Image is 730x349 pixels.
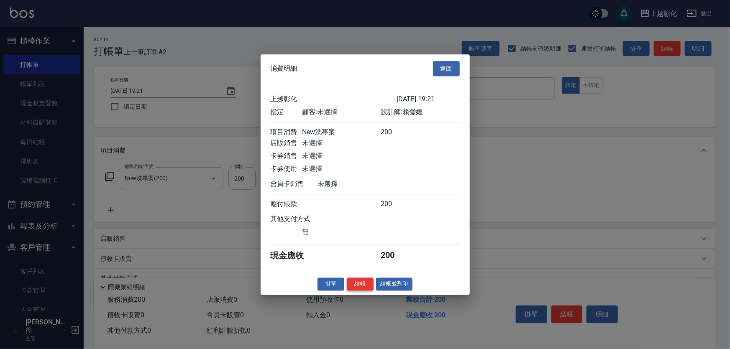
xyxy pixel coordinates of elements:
div: 會員卡銷售 [271,180,318,189]
div: 其他支付方式 [271,215,334,224]
button: 結帳 [347,278,374,290]
div: 卡券使用 [271,165,302,173]
div: 未選擇 [302,165,381,173]
div: 上越彰化 [271,95,397,104]
div: 無 [302,228,381,237]
div: 200 [381,200,412,209]
span: 消費明細 [271,64,297,73]
div: 未選擇 [302,152,381,160]
div: 200 [381,128,412,137]
div: 卡券銷售 [271,152,302,160]
div: New洗專案 [302,128,381,137]
button: 返回 [433,61,460,76]
div: 未選擇 [302,139,381,148]
div: 設計師: 賴瑩婕 [381,108,459,117]
div: [DATE] 19:21 [397,95,460,104]
div: 顧客: 未選擇 [302,108,381,117]
button: 結帳並列印 [376,278,412,290]
div: 現金應收 [271,250,318,261]
div: 指定 [271,108,302,117]
div: 應付帳款 [271,200,302,209]
div: 未選擇 [318,180,397,189]
div: 200 [381,250,412,261]
div: 項目消費 [271,128,302,137]
button: 掛單 [318,278,344,290]
div: 店販銷售 [271,139,302,148]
